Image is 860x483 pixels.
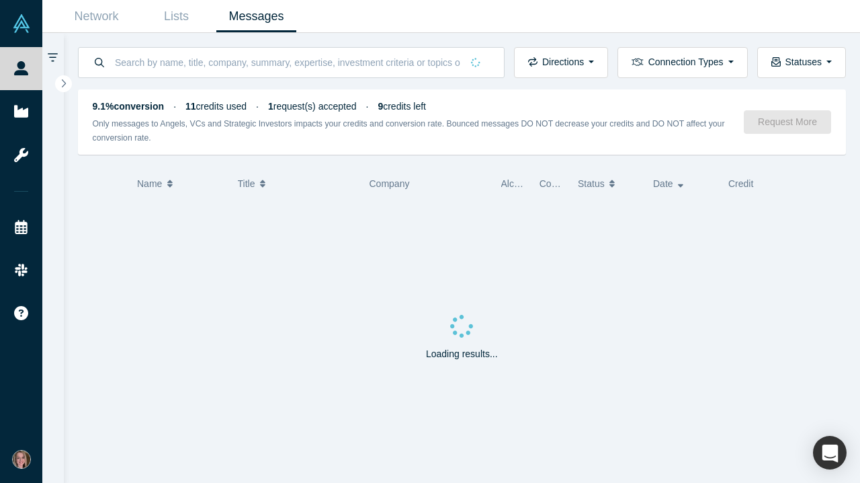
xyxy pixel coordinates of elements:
[185,101,196,112] strong: 11
[578,170,639,198] button: Status
[56,1,136,32] a: Network
[378,101,426,112] span: credits left
[653,170,714,198] button: Date
[137,170,224,198] button: Name
[653,170,673,198] span: Date
[256,101,259,112] span: ·
[12,450,31,469] img: Anna Fahey's Account
[757,47,846,78] button: Statuses
[173,101,176,112] span: ·
[12,14,31,33] img: Alchemist Vault Logo
[378,101,383,112] strong: 9
[366,101,369,112] span: ·
[137,170,162,198] span: Name
[370,178,410,189] span: Company
[728,178,753,189] span: Credit
[268,101,273,112] strong: 1
[185,101,247,112] span: credits used
[238,170,355,198] button: Title
[93,101,165,112] strong: 9.1% conversion
[617,47,747,78] button: Connection Types
[578,170,605,198] span: Status
[540,178,610,189] span: Connection Type
[426,347,498,361] p: Loading results...
[216,1,296,32] a: Messages
[114,46,462,78] input: Search by name, title, company, summary, expertise, investment criteria or topics of focus
[501,178,564,189] span: Alchemist Role
[136,1,216,32] a: Lists
[268,101,357,112] span: request(s) accepted
[238,170,255,198] span: Title
[514,47,608,78] button: Directions
[93,119,725,143] small: Only messages to Angels, VCs and Strategic Investors impacts your credits and conversion rate. Bo...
